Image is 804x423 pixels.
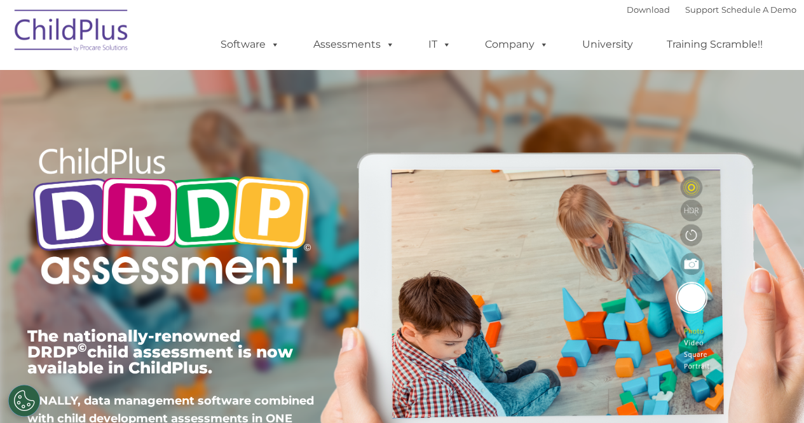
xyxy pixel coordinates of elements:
a: Training Scramble!! [654,32,775,57]
img: Copyright - DRDP Logo Light [27,130,316,306]
a: University [569,32,646,57]
a: Software [208,32,292,57]
font: | [627,4,796,15]
a: Download [627,4,670,15]
a: Company [472,32,561,57]
a: Assessments [301,32,407,57]
a: Schedule A Demo [721,4,796,15]
span: The nationally-renowned DRDP child assessment is now available in ChildPlus. [27,326,293,377]
a: IT [416,32,464,57]
a: Support [685,4,719,15]
img: ChildPlus by Procare Solutions [8,1,135,64]
button: Cookies Settings [8,385,40,417]
sup: © [78,340,87,355]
